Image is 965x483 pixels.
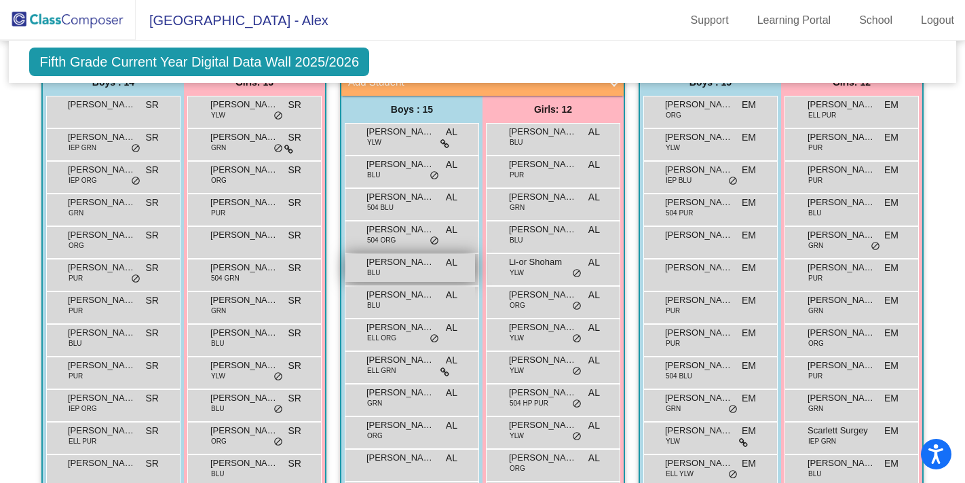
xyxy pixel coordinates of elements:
span: [PERSON_NAME] [210,196,278,209]
span: [PERSON_NAME] [PERSON_NAME] [210,457,278,470]
span: PUR [666,338,680,348]
span: EM [742,196,756,210]
span: EM [884,391,898,406]
span: do_not_disturb_alt [572,399,582,410]
span: do_not_disturb_alt [572,334,582,344]
span: do_not_disturb_alt [430,236,439,247]
span: EM [742,391,756,406]
span: SR [288,196,301,210]
span: AL [588,353,600,368]
span: do_not_disturb_alt [871,241,880,252]
span: [PERSON_NAME] [808,326,875,340]
span: EM [884,457,898,471]
span: 504 BLU [666,371,692,381]
span: EM [884,359,898,373]
span: AL [446,288,457,302]
span: AL [588,125,600,139]
span: ORG [666,110,681,120]
span: do_not_disturb_alt [131,176,140,187]
span: do_not_disturb_alt [430,171,439,181]
span: [PERSON_NAME] [665,163,733,177]
span: SR [146,163,159,177]
span: PUR [666,306,680,316]
span: YLW [510,268,524,278]
span: EM [884,424,898,438]
span: [PERSON_NAME] [808,228,875,242]
span: AL [588,321,600,335]
span: AL [588,223,600,237]
span: SR [146,326,159,340]
span: SR [146,391,159,406]
span: [PERSON_NAME] [509,125,577,139]
span: [GEOGRAPHIC_DATA] - Alex [136,10,328,31]
span: GRN [808,240,823,251]
span: Li-or Shoham [509,255,577,269]
span: AL [588,158,600,172]
span: Scarlett Surgey [808,424,875,437]
span: [PERSON_NAME] [68,326,136,340]
span: EM [884,130,898,145]
span: AL [588,190,600,204]
span: ORG [367,431,383,441]
span: [PERSON_NAME] [210,293,278,307]
span: [PERSON_NAME] [665,293,733,307]
span: Fifth Grade Current Year Digital Data Wall 2025/2026 [29,48,369,76]
span: AL [446,386,457,400]
span: SR [288,293,301,308]
span: AL [446,223,457,237]
span: [PERSON_NAME] [665,424,733,437]
span: SR [288,130,301,145]
span: BLU [69,338,81,348]
span: SR [146,261,159,275]
span: do_not_disturb_alt [728,176,738,187]
span: do_not_disturb_alt [430,334,439,344]
span: PUR [808,273,822,283]
span: PUR [69,273,83,283]
span: SR [288,457,301,471]
span: ORG [211,175,227,185]
span: do_not_disturb_alt [572,268,582,279]
span: [PERSON_NAME] [366,158,434,171]
span: GRN [367,398,382,408]
span: YLW [367,137,381,147]
span: PUR [808,371,822,381]
span: AL [446,321,457,335]
span: 504 ORG [367,235,396,245]
span: [PERSON_NAME] [808,293,875,307]
span: ELL PUR [69,436,96,446]
span: [PERSON_NAME] [509,321,577,334]
span: [PERSON_NAME] [366,255,434,269]
span: [PERSON_NAME] [366,386,434,399]
span: [PERSON_NAME] [366,451,434,465]
span: 504 HP PUR [510,398,548,408]
span: AL [446,451,457,465]
span: BLU [808,208,821,218]
span: do_not_disturb_alt [131,274,140,285]
a: School [848,10,903,31]
span: ORG [69,240,84,251]
span: SR [146,130,159,145]
span: do_not_disturb_alt [131,143,140,154]
a: Learning Portal [746,10,842,31]
span: YLW [510,431,524,441]
div: Girls: 12 [482,96,624,123]
span: BLU [367,268,380,278]
span: SR [146,359,159,373]
span: BLU [510,235,523,245]
span: [PERSON_NAME] [509,288,577,302]
span: PUR [69,371,83,381]
span: SR [288,326,301,340]
div: Boys : 15 [341,96,482,123]
span: AL [446,158,457,172]
span: SR [146,457,159,471]
span: AL [588,255,600,270]
span: do_not_disturb_alt [273,143,283,154]
span: EM [884,228,898,243]
span: EM [742,326,756,340]
span: [PERSON_NAME] [68,163,136,177]
span: [PERSON_NAME] [808,457,875,470]
span: [PERSON_NAME] [68,293,136,307]
span: AL [588,451,600,465]
span: [PERSON_NAME] [808,261,875,274]
span: [PERSON_NAME] [808,163,875,177]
